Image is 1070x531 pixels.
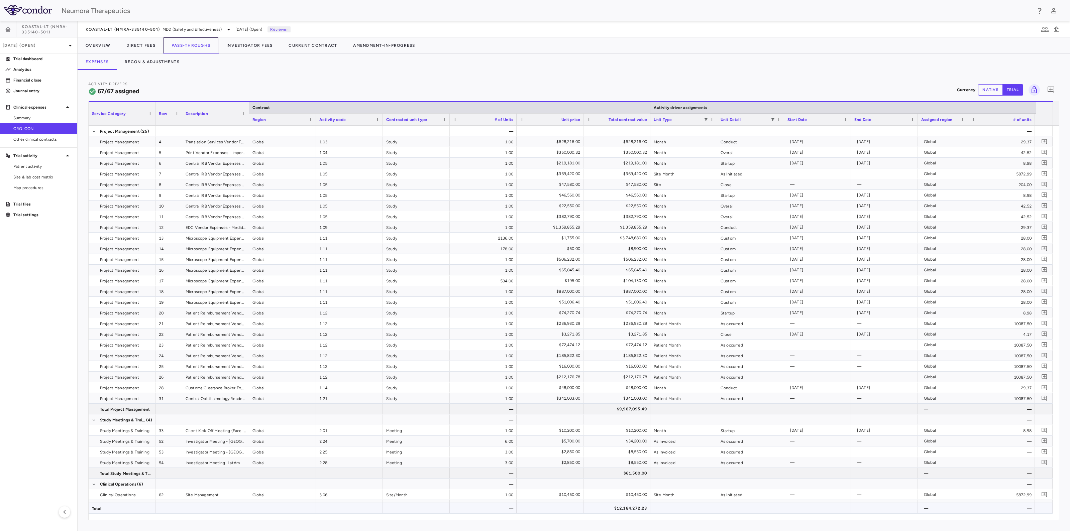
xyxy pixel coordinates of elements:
div: Study [383,190,450,200]
div: Study [383,265,450,275]
div: 1.05 [316,168,383,179]
div: — [968,126,1035,136]
button: Add comment [1040,158,1049,167]
button: Add comment [1040,169,1049,178]
div: Global [249,265,316,275]
div: 1.00 [450,286,517,296]
div: 28.00 [968,297,1035,307]
div: 28.00 [968,254,1035,264]
div: Month [650,211,717,222]
button: Add comment [1040,265,1049,274]
button: Direct Fees [118,37,164,53]
div: Central IRB Vendor Expenses - Advarra - Initial Review [182,158,249,168]
button: trial [1002,84,1023,96]
div: 10 [155,201,182,211]
div: 1.00 [450,329,517,339]
div: 42.52 [968,211,1035,222]
div: Central IRB Vendor Expenses - Advarra - Initial Review - Miscellaneous [182,190,249,200]
div: Month [650,307,717,318]
button: Overview [78,37,118,53]
span: Summary [13,115,72,121]
div: 4 [155,136,182,147]
div: Global [249,297,316,307]
div: 1.00 [450,168,517,179]
svg: Add comment [1041,160,1048,166]
svg: Add comment [1041,138,1048,145]
svg: Add comment [1041,256,1048,262]
div: 1.21 [316,393,383,403]
div: Study [383,201,450,211]
div: Study [383,350,450,361]
div: Conduct [717,136,784,147]
div: 10087.50 [968,361,1035,371]
div: Study [383,382,450,393]
div: Study [383,254,450,264]
button: Add comment [1040,137,1049,146]
div: 1.12 [316,318,383,328]
div: 1.11 [316,297,383,307]
button: Add comment [1040,233,1049,242]
div: Study [383,211,450,222]
div: Central IRB Vendor Expenses - Advarra - Review Services - Miscellaneous [182,211,249,222]
div: Month [650,201,717,211]
div: 21 [155,318,182,328]
div: Customs Clearance Broker Expense [182,382,249,393]
div: Month [650,382,717,393]
div: Study [383,147,450,157]
div: 1.12 [316,350,383,361]
div: Study [383,307,450,318]
div: 11 [155,211,182,222]
div: 28.00 [968,265,1035,275]
div: Microscope Equipment Expenses - Quipment - Transport Cost Estimation [182,286,249,296]
div: 29.37 [968,382,1035,393]
div: Month [650,275,717,286]
p: Trial dashboard [13,56,72,62]
button: Add comment [1045,84,1057,96]
div: 1.05 [316,158,383,168]
div: Study [383,179,450,189]
div: 28.00 [968,275,1035,286]
div: 7 [155,168,182,179]
div: 9 [155,190,182,200]
div: 10087.50 [968,318,1035,328]
div: Study [383,168,450,179]
div: 8.98 [968,190,1035,200]
div: As occurred [717,340,784,350]
div: 178.00 [450,243,517,254]
svg: Add comment [1041,245,1048,252]
div: Overall [717,147,784,157]
div: Study [383,233,450,243]
button: Recon & Adjustments [117,54,188,70]
div: Custom [717,254,784,264]
div: 1.12 [316,372,383,382]
div: 24 [155,350,182,361]
span: KOASTAL-LT (NMRA-335140-501) [22,24,77,35]
svg: Add comment [1041,149,1048,155]
button: Amendment-In-Progress [345,37,423,53]
div: Custom [717,286,784,296]
div: Microscope Equipment Expenses - Quipment - CO3 Increase [182,297,249,307]
div: Overall [717,201,784,211]
div: 1.03 [316,136,383,147]
div: 22 [155,329,182,339]
div: 1.00 [450,254,517,264]
div: Patient Month [650,318,717,328]
div: 15 [155,254,182,264]
div: Global [249,201,316,211]
div: 1.00 [450,265,517,275]
div: Global [249,329,316,339]
div: Conduct [717,222,784,232]
button: Add comment [1040,255,1049,264]
div: Global [249,340,316,350]
div: Global [249,168,316,179]
div: 1.00 [450,382,517,393]
svg: Add comment [1041,203,1048,209]
div: Global [249,233,316,243]
div: 1.05 [316,179,383,189]
div: 14 [155,243,182,254]
div: 28.00 [968,243,1035,254]
div: Month [650,254,717,264]
div: 19 [155,297,182,307]
div: Patient Reimbursement Vendor Expense - Scout - PT Managed Itinerary: Ground Transportation [182,340,249,350]
div: Month [650,158,717,168]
